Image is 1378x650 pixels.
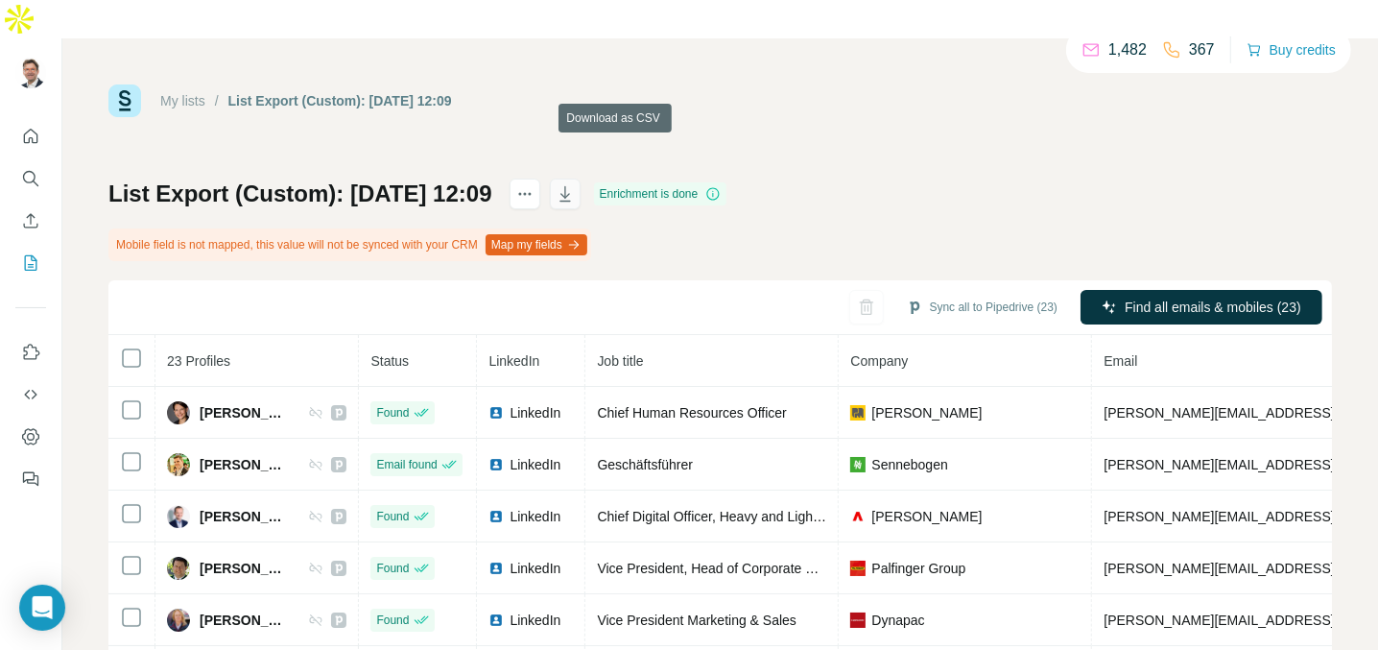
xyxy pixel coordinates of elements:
span: Job title [597,353,643,369]
button: Enrich CSV [15,204,46,238]
span: Sennebogen [871,455,947,474]
img: LinkedIn logo [488,613,504,628]
h1: List Export (Custom): [DATE] 12:09 [108,179,492,209]
img: LinkedIn logo [488,457,504,472]
span: [PERSON_NAME] [871,507,982,526]
button: Find all emails & mobiles (23) [1081,290,1322,325]
span: Vice President, Head of Corporate Service [597,561,850,576]
button: Use Surfe API [15,377,46,412]
span: Found [376,404,409,421]
span: Find all emails & mobiles (23) [1125,298,1301,317]
span: Geschäftsführer [597,457,693,472]
button: Search [15,161,46,196]
button: Dashboard [15,420,46,454]
span: Dynapac [871,611,924,630]
img: company-logo [850,509,866,524]
span: Found [376,612,409,629]
button: Feedback [15,462,46,496]
li: / [215,91,219,110]
button: Buy credits [1247,36,1336,63]
span: 23 Profiles [167,353,230,369]
img: LinkedIn logo [488,561,504,576]
button: Sync all to Pipedrive (23) [893,293,1071,322]
img: Avatar [167,609,190,632]
img: company-logo [850,405,866,421]
span: [PERSON_NAME] [200,559,289,578]
span: [PERSON_NAME] [871,403,982,422]
span: Palfinger Group [871,559,965,578]
span: Status [370,353,409,369]
p: 1,482 [1108,38,1147,61]
span: Found [376,560,409,577]
img: LinkedIn logo [488,509,504,524]
button: Quick start [15,119,46,154]
img: Avatar [167,505,190,528]
button: Use Surfe on LinkedIn [15,335,46,370]
span: Found [376,508,409,525]
img: company-logo [850,457,866,472]
span: Chief Digital Officer, Heavy and Light Machines [597,509,877,524]
span: LinkedIn [510,455,560,474]
button: My lists [15,246,46,280]
img: Surfe Logo [108,84,141,117]
img: Avatar [167,401,190,424]
span: LinkedIn [510,611,560,630]
span: Email found [376,456,437,473]
span: [PERSON_NAME] [200,403,289,422]
span: [PERSON_NAME] [200,611,289,630]
img: Avatar [167,557,190,580]
span: LinkedIn [510,559,560,578]
img: company-logo [850,561,866,576]
a: My lists [160,93,205,108]
span: LinkedIn [510,403,560,422]
div: Mobile field is not mapped, this value will not be synced with your CRM [108,229,591,261]
span: [PERSON_NAME] [200,455,289,474]
p: 367 [1189,38,1215,61]
span: LinkedIn [488,353,539,369]
div: List Export (Custom): [DATE] 12:09 [228,91,452,110]
span: Vice President Marketing & Sales [597,613,796,628]
button: actions [510,179,540,209]
div: Open Intercom Messenger [19,585,65,631]
img: LinkedIn logo [488,405,504,421]
span: Email [1104,353,1137,369]
div: Enrichment is done [594,182,727,205]
button: Map my fields [486,234,587,255]
span: LinkedIn [510,507,560,526]
img: Avatar [167,453,190,476]
span: [PERSON_NAME] [200,507,289,526]
img: Avatar [15,58,46,88]
img: company-logo [850,613,866,628]
span: Company [850,353,908,369]
span: Chief Human Resources Officer [597,405,786,421]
